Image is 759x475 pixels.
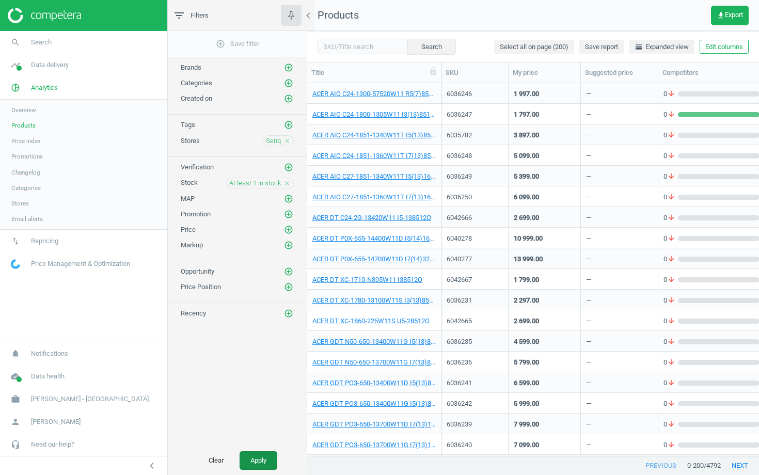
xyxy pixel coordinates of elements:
span: Products [318,9,359,21]
i: arrow_downward [667,234,675,243]
span: 0 [663,213,678,223]
a: ACER DT C24-2G-13420W11 I5-138512O [312,213,431,223]
i: add_circle_outline [284,120,293,130]
button: previous [635,456,687,475]
button: add_circle_outline [283,308,294,319]
a: ACER AIO C24-1300-57520W11 R5(7)8512O [312,89,436,99]
span: Senq [266,136,281,146]
button: Apply [240,451,277,470]
div: My price [513,68,576,77]
div: 6 599.00 [514,378,539,388]
span: 0 [663,275,678,284]
span: 0 [663,234,678,243]
div: 10 999.00 [514,234,543,243]
button: add_circle_outline [283,62,294,73]
div: — [586,131,591,144]
i: arrow_downward [667,420,675,429]
i: arrow_downward [667,275,675,284]
i: arrow_downward [667,440,675,450]
div: 6036241 [447,378,503,388]
div: — [586,255,591,267]
a: ACER GDT N50-650-13700W11G I7(13)8512 [312,358,436,367]
a: ACER AIO C24-1800-1305W11 I3(13)8512O [312,110,436,119]
span: Stores [11,199,29,208]
span: Markup [181,241,203,249]
div: 3 897.00 [514,131,539,140]
input: SKU/Title search [318,39,408,54]
button: add_circle_outlineSave filter [168,34,307,54]
span: 0 [663,440,678,450]
button: add_circle_outline [283,266,294,277]
i: arrow_downward [667,337,675,346]
span: Tags [181,121,195,129]
a: ACER GDT PO3-650-13700W11D I7(13)161T [312,420,436,429]
i: close [283,137,291,145]
i: arrow_downward [667,193,675,202]
div: 6036247 [447,110,503,119]
a: ACER DT XC-1710-N305W11 I38512O [312,275,422,284]
div: 5 099.00 [514,151,539,161]
a: ACER AIO C27-1851-1360W11T I7(13)161T [312,193,436,202]
a: ACER DT XC-1860-225W11S U5-28512O [312,316,430,326]
a: ACER AIO C24-1851-1360W11T I7(13)8512 [312,151,436,161]
span: Notifications [31,349,68,358]
span: 0 [663,316,678,326]
span: Save report [585,42,618,52]
i: add_circle_outline [284,241,293,250]
button: add_circle_outline [283,209,294,219]
span: 0 [663,255,678,264]
span: Stores [181,137,200,145]
i: add_circle_outline [284,282,293,292]
i: add_circle_outline [284,94,293,103]
i: work [6,389,25,409]
span: Data health [31,372,65,381]
div: SKU [446,68,504,77]
span: Verification [181,163,214,171]
button: add_circle_outline [283,194,294,204]
span: Export [717,11,743,20]
i: swap_vert [6,231,25,251]
div: — [586,275,591,288]
button: Search [407,39,456,54]
div: — [586,378,591,391]
span: Analytics [31,83,58,92]
span: Created on [181,94,212,102]
i: chevron_left [146,460,158,472]
div: 5 399.00 [514,172,539,181]
div: — [586,420,591,433]
span: At least 1 in stock [229,179,281,188]
button: horizontal_splitExpanded view [629,40,694,54]
div: 6042667 [447,275,503,284]
span: [PERSON_NAME] - [GEOGRAPHIC_DATA] [31,394,149,404]
a: ACER GDT PO3-650-13400W11D I5(13)81T3 [312,378,436,388]
a: ACER AIO C27-1851-1340W11T I5(13)161T [312,172,436,181]
div: — [586,296,591,309]
i: arrow_downward [667,213,675,223]
i: search [6,33,25,52]
button: add_circle_outline [283,282,294,292]
span: Repricing [31,236,58,246]
i: arrow_downward [667,172,675,181]
div: 5 799.00 [514,358,539,367]
span: 0 [663,420,678,429]
i: add_circle_outline [284,225,293,234]
button: add_circle_outline [283,120,294,130]
div: 6035782 [447,131,503,140]
div: 1 997.00 [514,89,539,99]
div: — [586,337,591,350]
span: Brands [181,64,201,71]
div: 6036236 [447,358,503,367]
i: close [283,180,291,187]
span: Categories [181,79,212,87]
span: Price [181,226,196,233]
div: — [586,151,591,164]
span: Promotion [181,210,211,218]
span: Data delivery [31,60,69,70]
div: 1 799.00 [514,275,539,284]
button: chevron_left [139,459,165,472]
div: 6036248 [447,151,503,161]
img: ajHJNr6hYgQAAAAASUVORK5CYII= [8,8,81,23]
i: add_circle_outline [284,63,293,72]
div: Suggested price [585,68,654,77]
span: Price index [11,137,41,145]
